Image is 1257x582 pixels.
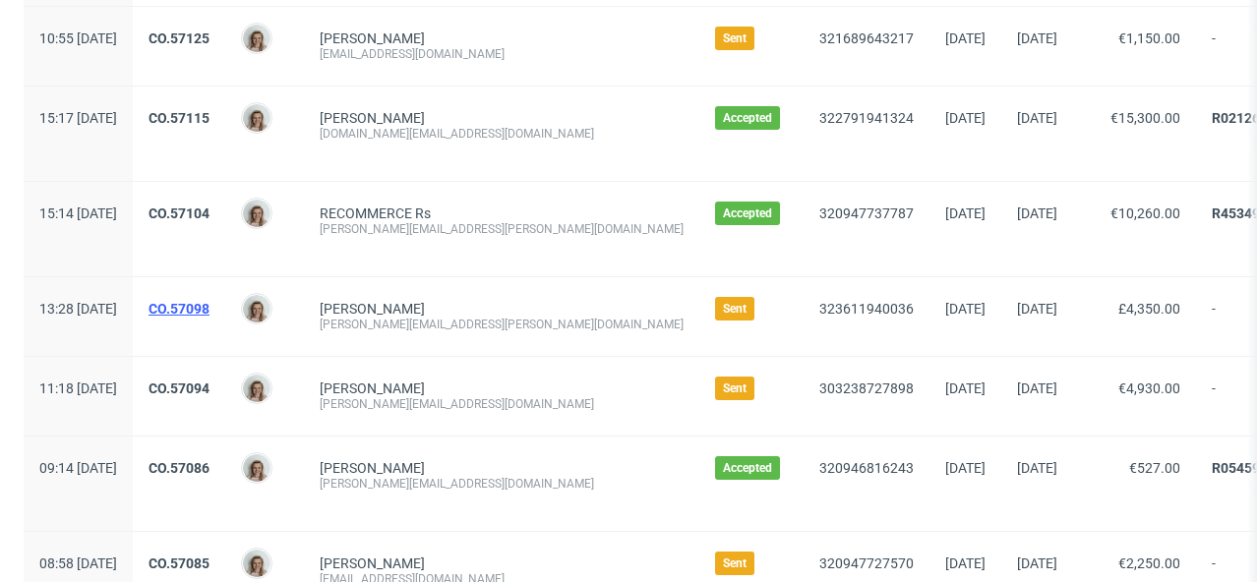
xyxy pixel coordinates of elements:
[243,375,270,402] img: Monika Poźniak
[39,380,117,396] span: 11:18 [DATE]
[320,205,431,221] a: RECOMMERCE Rs
[1017,380,1057,396] span: [DATE]
[39,110,117,126] span: 15:17 [DATE]
[320,30,425,46] a: [PERSON_NAME]
[320,396,684,412] div: [PERSON_NAME][EMAIL_ADDRESS][DOMAIN_NAME]
[320,476,684,492] div: [PERSON_NAME][EMAIL_ADDRESS][DOMAIN_NAME]
[243,200,270,227] img: Monika Poźniak
[1118,555,1180,571] span: €2,250.00
[243,454,270,482] img: Monika Poźniak
[723,555,747,571] span: Sent
[723,380,747,396] span: Sent
[1017,301,1057,317] span: [DATE]
[819,460,914,476] a: 320946816243
[723,110,772,126] span: Accepted
[945,30,986,46] span: [DATE]
[149,380,209,396] a: CO.57094
[1017,205,1057,221] span: [DATE]
[723,460,772,476] span: Accepted
[320,46,684,62] div: [EMAIL_ADDRESS][DOMAIN_NAME]
[149,30,209,46] a: CO.57125
[1129,460,1180,476] span: €527.00
[39,205,117,221] span: 15:14 [DATE]
[1017,30,1057,46] span: [DATE]
[39,30,117,46] span: 10:55 [DATE]
[945,460,986,476] span: [DATE]
[39,301,117,317] span: 13:28 [DATE]
[320,380,425,396] a: [PERSON_NAME]
[945,110,986,126] span: [DATE]
[819,205,914,221] a: 320947737787
[723,301,747,317] span: Sent
[320,126,684,142] div: [DOMAIN_NAME][EMAIL_ADDRESS][DOMAIN_NAME]
[1017,460,1057,476] span: [DATE]
[1110,110,1180,126] span: €15,300.00
[819,555,914,571] a: 320947727570
[945,205,986,221] span: [DATE]
[819,301,914,317] a: 323611940036
[945,380,986,396] span: [DATE]
[1017,110,1057,126] span: [DATE]
[243,550,270,577] img: Monika Poźniak
[819,380,914,396] a: 303238727898
[1110,205,1180,221] span: €10,260.00
[243,104,270,132] img: Monika Poźniak
[149,110,209,126] a: CO.57115
[819,110,914,126] a: 322791941324
[819,30,914,46] a: 321689643217
[320,460,425,476] a: [PERSON_NAME]
[149,460,209,476] a: CO.57086
[1118,301,1180,317] span: £4,350.00
[243,25,270,52] img: Monika Poźniak
[1118,30,1180,46] span: €1,150.00
[149,555,209,571] a: CO.57085
[1118,380,1180,396] span: €4,930.00
[39,555,117,571] span: 08:58 [DATE]
[320,317,684,332] div: [PERSON_NAME][EMAIL_ADDRESS][PERSON_NAME][DOMAIN_NAME]
[723,30,747,46] span: Sent
[243,295,270,322] img: Monika Poźniak
[149,301,209,317] a: CO.57098
[1017,555,1057,571] span: [DATE]
[723,205,772,221] span: Accepted
[320,555,425,571] a: [PERSON_NAME]
[320,301,425,317] a: [PERSON_NAME]
[945,301,986,317] span: [DATE]
[945,555,986,571] span: [DATE]
[320,221,684,237] div: [PERSON_NAME][EMAIL_ADDRESS][PERSON_NAME][DOMAIN_NAME]
[149,205,209,221] a: CO.57104
[39,460,117,476] span: 09:14 [DATE]
[320,110,425,126] a: [PERSON_NAME]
